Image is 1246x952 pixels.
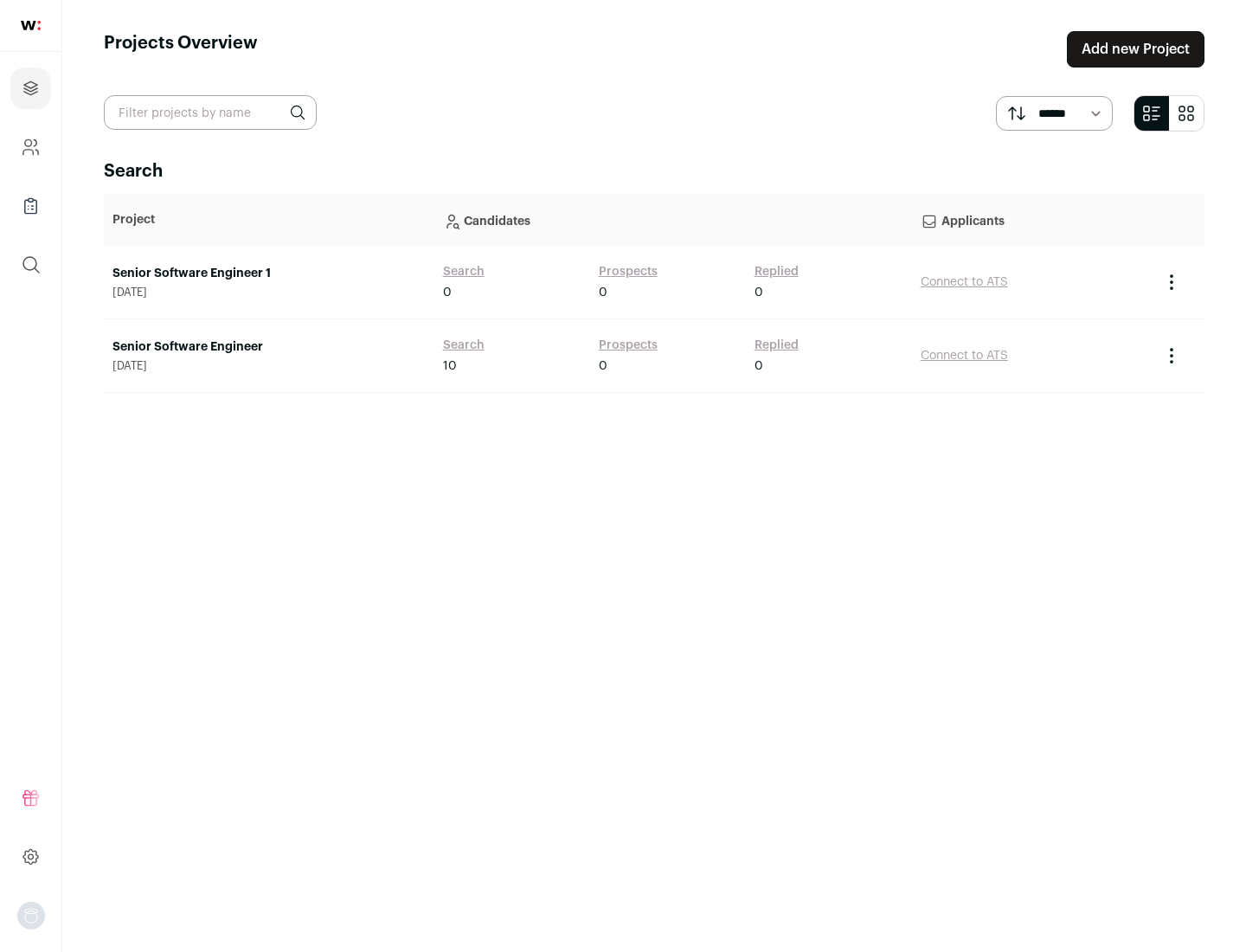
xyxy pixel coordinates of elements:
[112,265,426,282] a: Senior Software Engineer 1
[443,337,485,354] a: Search
[112,338,426,356] a: Senior Software Engineer
[104,159,1204,183] h2: Search
[112,211,426,228] p: Project
[104,95,317,130] input: Filter projects by name
[112,359,426,373] span: [DATE]
[599,337,658,354] a: Prospects
[104,31,258,68] h1: Projects Overview
[443,203,903,237] p: Candidates
[921,276,1008,288] a: Connect to ATS
[10,68,51,109] a: Projects
[755,263,799,280] a: Replied
[10,185,51,227] a: Company Lists
[921,203,1144,237] p: Applicants
[443,263,485,280] a: Search
[443,357,457,375] span: 10
[10,126,51,168] a: Company and ATS Settings
[1067,31,1204,68] a: Add new Project
[1161,345,1182,366] button: Project Actions
[755,284,763,301] span: 0
[921,350,1008,362] a: Connect to ATS
[755,357,763,375] span: 0
[443,284,452,301] span: 0
[17,902,45,929] button: Open dropdown
[599,284,607,301] span: 0
[599,263,658,280] a: Prospects
[17,902,45,929] img: nopic.png
[112,286,426,299] span: [DATE]
[1161,272,1182,293] button: Project Actions
[755,337,799,354] a: Replied
[599,357,607,375] span: 0
[21,21,41,30] img: wellfound-shorthand-0d5821cbd27db2630d0214b213865d53afaa358527fdda9d0ea32b1df1b89c2c.svg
